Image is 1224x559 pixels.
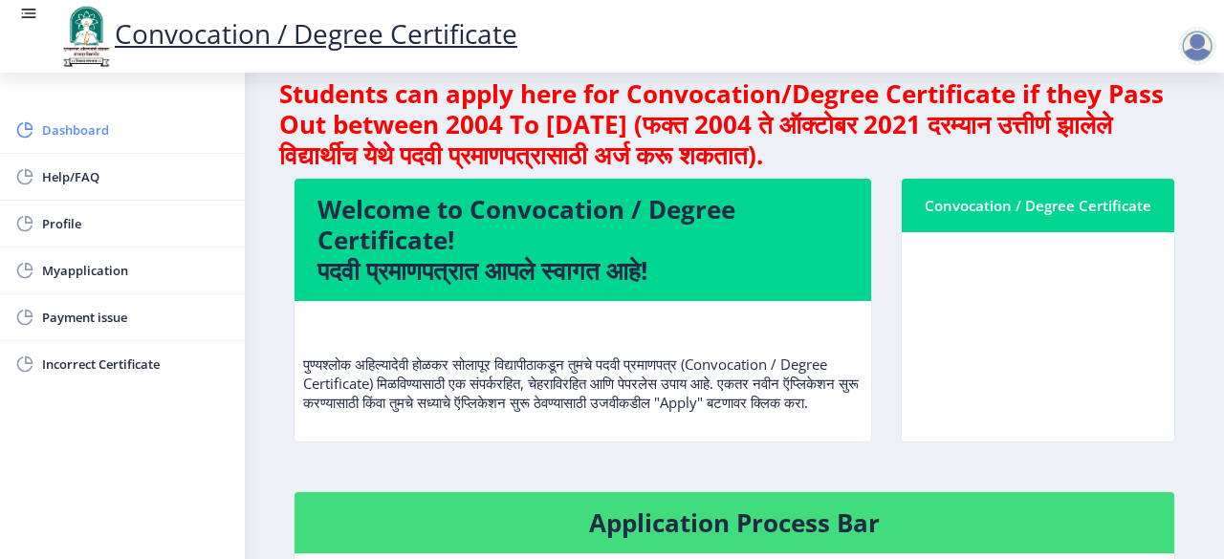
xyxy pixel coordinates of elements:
span: Profile [42,212,229,235]
h4: Students can apply here for Convocation/Degree Certificate if they Pass Out between 2004 To [DATE... [279,78,1190,170]
span: Incorrect Certificate [42,353,229,376]
a: Convocation / Degree Certificate [57,15,517,52]
p: पुण्यश्लोक अहिल्यादेवी होळकर सोलापूर विद्यापीठाकडून तुमचे पदवी प्रमाणपत्र (Convocation / Degree C... [303,316,863,412]
span: Dashboard [42,118,229,141]
span: Help/FAQ [42,165,229,188]
div: Convocation / Degree Certificate [925,194,1151,217]
span: Payment issue [42,306,229,329]
h4: Application Process Bar [317,507,1151,538]
h4: Welcome to Convocation / Degree Certificate! पदवी प्रमाणपत्रात आपले स्वागत आहे! [317,194,848,286]
span: Myapplication [42,259,229,282]
img: logo [57,4,115,69]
